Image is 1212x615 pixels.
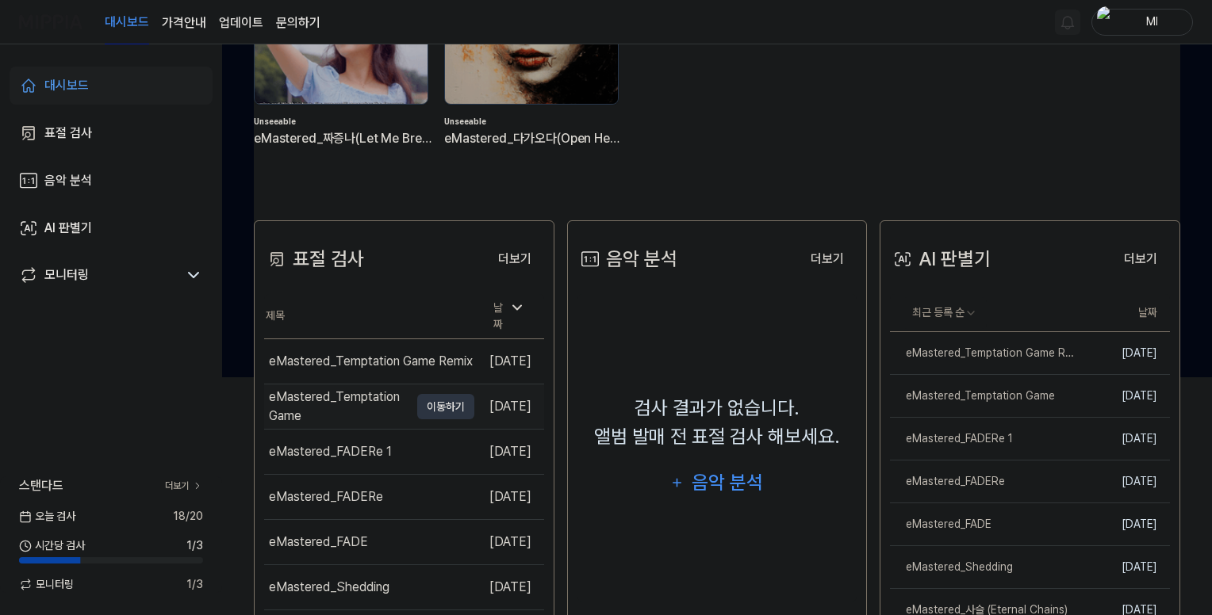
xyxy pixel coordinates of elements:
th: 날짜 [1078,294,1170,332]
td: [DATE] [1078,332,1170,375]
a: eMastered_FADERe [890,460,1078,502]
td: [DATE] [474,519,544,564]
td: [DATE] [1078,418,1170,460]
button: profileMl [1091,9,1193,36]
td: [DATE] [474,474,544,519]
td: [DATE] [474,384,544,429]
button: 음악 분석 [660,464,774,502]
td: [DATE] [1078,460,1170,503]
div: eMastered_FADERe [269,487,383,506]
a: AI 판별기 [10,209,213,247]
div: 음악 분석 [44,171,92,190]
div: Unseeable [254,116,431,128]
div: 대시보드 [44,76,89,95]
div: 날짜 [487,295,531,338]
div: 표절 검사 [44,124,92,143]
div: eMastered_다가오다(Open Heart) [444,128,622,149]
a: eMastered_Temptation Game Remix [890,332,1078,374]
div: eMastered_Shedding [269,578,389,597]
div: eMastered_Temptation Game Remix [269,352,473,371]
td: [DATE] [474,564,544,609]
div: Unseeable [444,116,622,128]
a: eMastered_FADE [890,503,1078,545]
td: [DATE] [1078,375,1170,418]
a: 표절 검사 [10,114,213,152]
div: eMastered_FADE [890,516,991,533]
div: AI 판별기 [890,245,991,273]
span: 1 / 3 [186,576,203,593]
a: eMastered_Temptation Game [890,375,1078,417]
a: 모니터링 [19,265,178,285]
div: eMastered_짜증나(Let Me Breathe) [254,128,431,149]
a: eMastered_Shedding [890,546,1078,588]
td: [DATE] [1078,546,1170,589]
div: AI 판별기 [44,219,92,238]
div: 음악 분석 [577,245,677,273]
a: 음악 분석 [10,162,213,200]
div: eMastered_FADERe 1 [890,430,1013,447]
div: eMastered_FADERe 1 [269,442,392,461]
button: 더보기 [485,243,544,275]
button: 가격안내 [162,13,206,32]
a: 문의하기 [276,13,320,32]
td: [DATE] [474,338,544,384]
div: eMastered_Temptation Game Remix [890,345,1078,361]
td: [DATE] [1078,503,1170,546]
button: 더보기 [798,243,857,275]
span: 모니터링 [19,576,74,593]
button: 이동하기 [417,394,474,419]
span: 18 / 20 [173,508,203,525]
a: 업데이트 [219,13,263,32]
span: 시간당 검사 [19,537,85,554]
div: eMastered_Temptation Game [890,388,1055,404]
span: 1 / 3 [186,537,203,554]
div: 검사 결과가 없습니다. 앨범 발매 전 표절 검사 해보세요. [594,394,840,451]
div: 모니터링 [44,265,89,285]
img: profile [1097,6,1116,38]
a: 대시보드 [105,1,149,44]
span: 스탠다드 [19,476,63,495]
div: Ml [1121,13,1183,30]
img: 알림 [1058,13,1077,32]
a: eMastered_FADERe 1 [890,418,1078,460]
div: eMastered_Temptation Game [269,388,409,426]
div: eMastered_FADERe [890,473,1005,490]
a: 대시보드 [10,67,213,105]
div: 표절 검사 [264,245,364,273]
td: [DATE] [474,429,544,474]
span: 오늘 검사 [19,508,75,525]
div: 음악 분석 [689,468,765,498]
button: 더보기 [1111,243,1170,275]
div: eMastered_FADE [269,533,368,552]
th: 제목 [264,294,474,339]
a: 더보기 [165,479,203,493]
div: eMastered_Shedding [890,559,1013,575]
